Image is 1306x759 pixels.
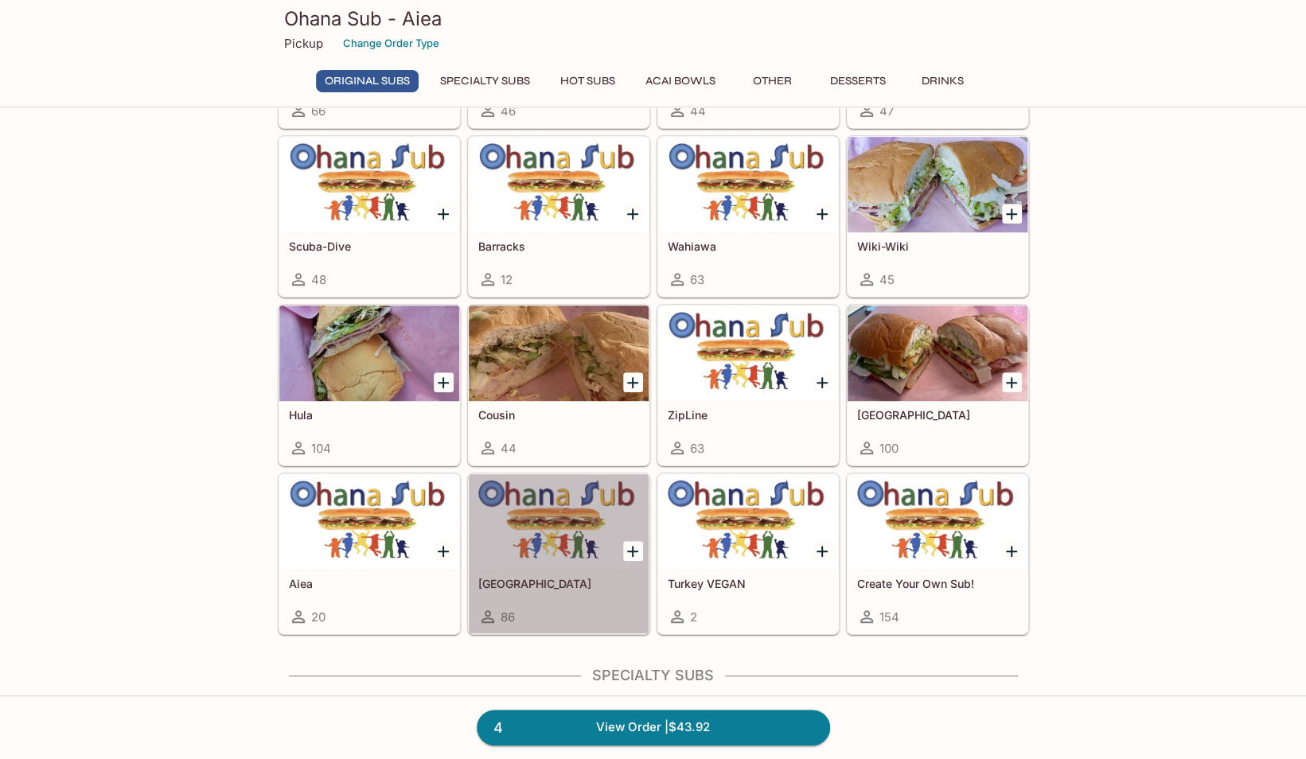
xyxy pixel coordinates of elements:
a: 4View Order |$43.92 [477,710,830,745]
div: Cousin [469,306,649,401]
button: Original Subs [316,70,419,92]
button: Add Scuba-Dive [434,204,454,224]
a: Wahiawa63 [657,136,839,297]
a: Aiea20 [279,473,460,634]
div: Wahiawa [658,137,838,232]
span: 104 [311,441,331,456]
button: Add ZipLine [813,372,832,392]
button: Add Turkey VEGAN [813,541,832,561]
button: Add Barracks [623,204,643,224]
h5: Barracks [478,239,639,253]
p: Pickup [284,36,323,51]
span: 63 [690,441,704,456]
a: Wiki-Wiki45 [847,136,1028,297]
div: Create Your Own Sub! [848,474,1027,570]
span: 45 [879,272,895,287]
span: 48 [311,272,326,287]
span: 2 [690,609,697,625]
h5: [GEOGRAPHIC_DATA] [478,577,639,590]
button: Acai Bowls [637,70,724,92]
h5: Hula [289,408,450,422]
h4: Specialty Subs [278,667,1029,684]
span: 12 [501,272,513,287]
div: Barracks [469,137,649,232]
span: 46 [501,103,516,119]
div: Aiea [279,474,459,570]
h5: Cousin [478,408,639,422]
button: Add Cousin [623,372,643,392]
span: 86 [501,609,515,625]
a: [GEOGRAPHIC_DATA]86 [468,473,649,634]
button: Hot Subs [552,70,624,92]
button: Change Order Type [336,31,446,56]
h5: [GEOGRAPHIC_DATA] [857,408,1018,422]
span: 4 [484,717,513,739]
div: ZipLine [658,306,838,401]
button: Other [737,70,809,92]
span: 20 [311,609,326,625]
h5: Wiki-Wiki [857,239,1018,253]
div: Wiki-Wiki [848,137,1027,232]
div: Turkey [469,474,649,570]
span: 63 [690,272,704,287]
div: Hula [279,306,459,401]
h5: ZipLine [668,408,828,422]
a: [GEOGRAPHIC_DATA]100 [847,305,1028,465]
h5: Scuba-Dive [289,239,450,253]
a: Barracks12 [468,136,649,297]
button: Add Aiea [434,541,454,561]
span: 47 [879,103,894,119]
a: ZipLine63 [657,305,839,465]
span: 154 [879,609,899,625]
button: Add Turkey [623,541,643,561]
button: Add Create Your Own Sub! [1002,541,1022,561]
button: Desserts [821,70,895,92]
button: Add Wiki-Wiki [1002,204,1022,224]
div: Turkey VEGAN [658,474,838,570]
span: 44 [501,441,517,456]
h5: Aiea [289,577,450,590]
h3: Ohana Sub - Aiea [284,6,1023,31]
div: Scuba-Dive [279,137,459,232]
button: Specialty Subs [431,70,539,92]
span: 100 [879,441,899,456]
span: 66 [311,103,326,119]
a: Scuba-Dive48 [279,136,460,297]
a: Create Your Own Sub!154 [847,473,1028,634]
button: Add Wahiawa [813,204,832,224]
h5: Wahiawa [668,239,828,253]
div: Manoa Falls [848,306,1027,401]
h5: Turkey VEGAN [668,577,828,590]
h5: Create Your Own Sub! [857,577,1018,590]
button: Drinks [907,70,979,92]
button: Add Hula [434,372,454,392]
span: 44 [690,103,706,119]
a: Turkey VEGAN2 [657,473,839,634]
a: Hula104 [279,305,460,465]
button: Add Manoa Falls [1002,372,1022,392]
a: Cousin44 [468,305,649,465]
